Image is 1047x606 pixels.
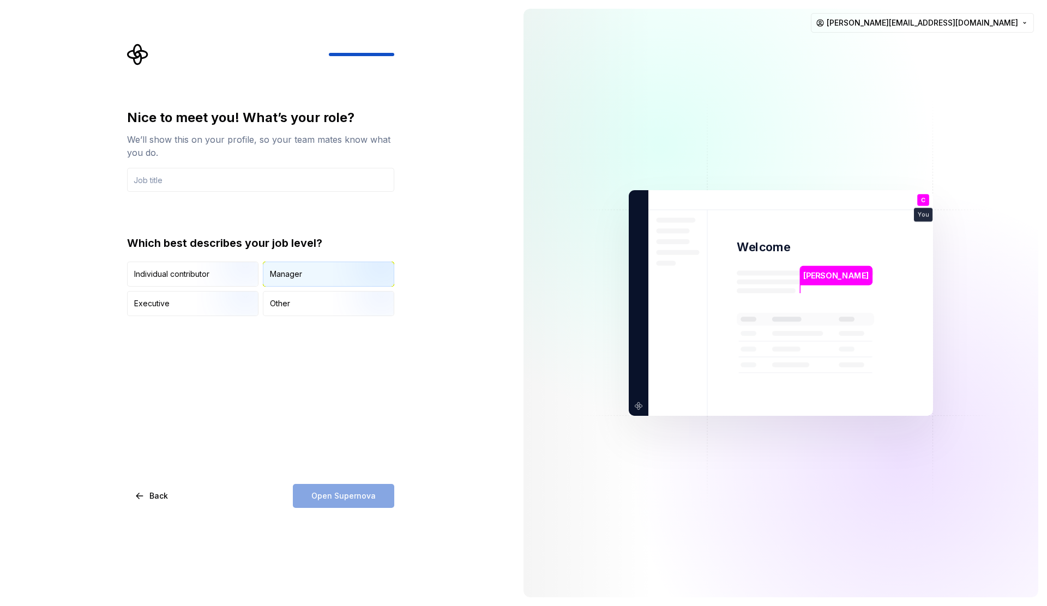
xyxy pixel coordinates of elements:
[921,197,925,203] p: C
[803,270,869,282] p: [PERSON_NAME]
[737,239,790,255] p: Welcome
[270,269,302,280] div: Manager
[127,44,149,65] svg: Supernova Logo
[811,13,1034,33] button: [PERSON_NAME][EMAIL_ADDRESS][DOMAIN_NAME]
[127,235,394,251] div: Which best describes your job level?
[270,298,290,309] div: Other
[127,133,394,159] div: We’ll show this on your profile, so your team mates know what you do.
[827,17,1018,28] span: [PERSON_NAME][EMAIL_ADDRESS][DOMAIN_NAME]
[149,490,168,501] span: Back
[127,484,177,508] button: Back
[127,109,394,126] div: Nice to meet you! What’s your role?
[127,168,394,192] input: Job title
[134,298,170,309] div: Executive
[134,269,209,280] div: Individual contributor
[918,212,929,218] p: You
